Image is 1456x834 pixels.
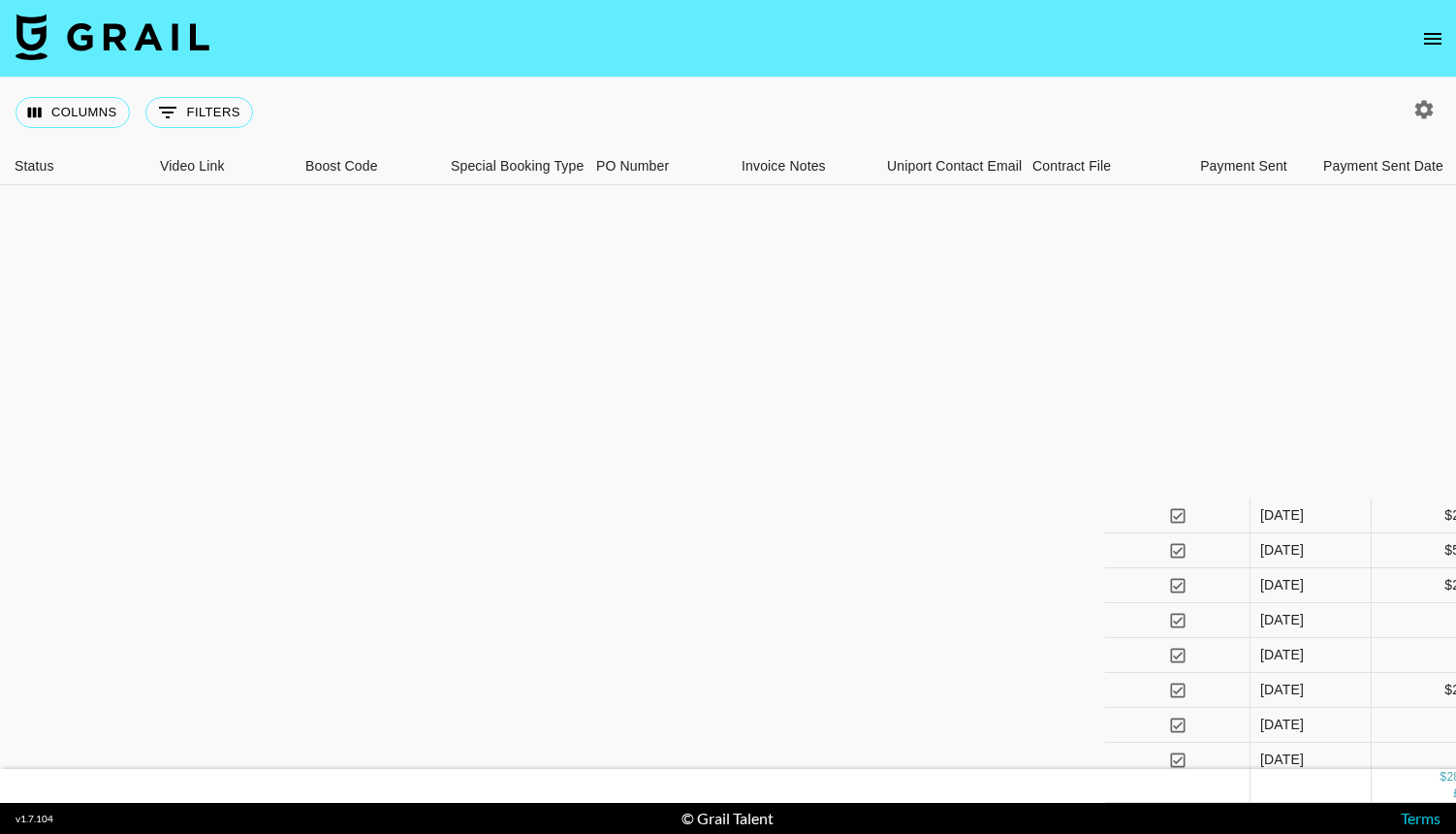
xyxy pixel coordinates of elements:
[1260,540,1304,560] div: Oct '25
[305,147,378,185] div: Boost Code
[681,809,774,828] div: © Grail Talent
[160,147,225,185] div: Video Link
[296,147,441,185] div: Boost Code
[1260,505,1304,525] div: Oct '25
[451,147,584,185] div: Special Booking Type
[1023,147,1168,185] div: Contract File
[1260,750,1304,769] div: Oct '25
[732,147,877,185] div: Invoice Notes
[1260,645,1304,664] div: Oct '25
[887,147,1022,185] div: Uniport Contact Email
[742,147,826,185] div: Invoice Notes
[1168,147,1314,185] div: Payment Sent
[1260,610,1304,629] div: Oct '25
[1440,769,1447,786] div: $
[15,147,54,185] div: Status
[596,147,669,185] div: PO Number
[1413,19,1452,58] button: open drawer
[1032,147,1111,185] div: Contract File
[1260,680,1304,699] div: Oct '25
[16,813,53,825] div: v 1.7.104
[877,147,1023,185] div: Uniport Contact Email
[1401,809,1440,827] a: Terms
[1260,715,1304,734] div: Oct '25
[586,147,732,185] div: PO Number
[1323,147,1443,185] div: Payment Sent Date
[150,147,296,185] div: Video Link
[16,14,209,60] img: Grail Talent
[1200,147,1287,185] div: Payment Sent
[16,97,130,128] button: Select columns
[145,97,253,128] button: Show filters
[441,147,586,185] div: Special Booking Type
[1260,575,1304,594] div: Oct '25
[5,147,150,185] div: Status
